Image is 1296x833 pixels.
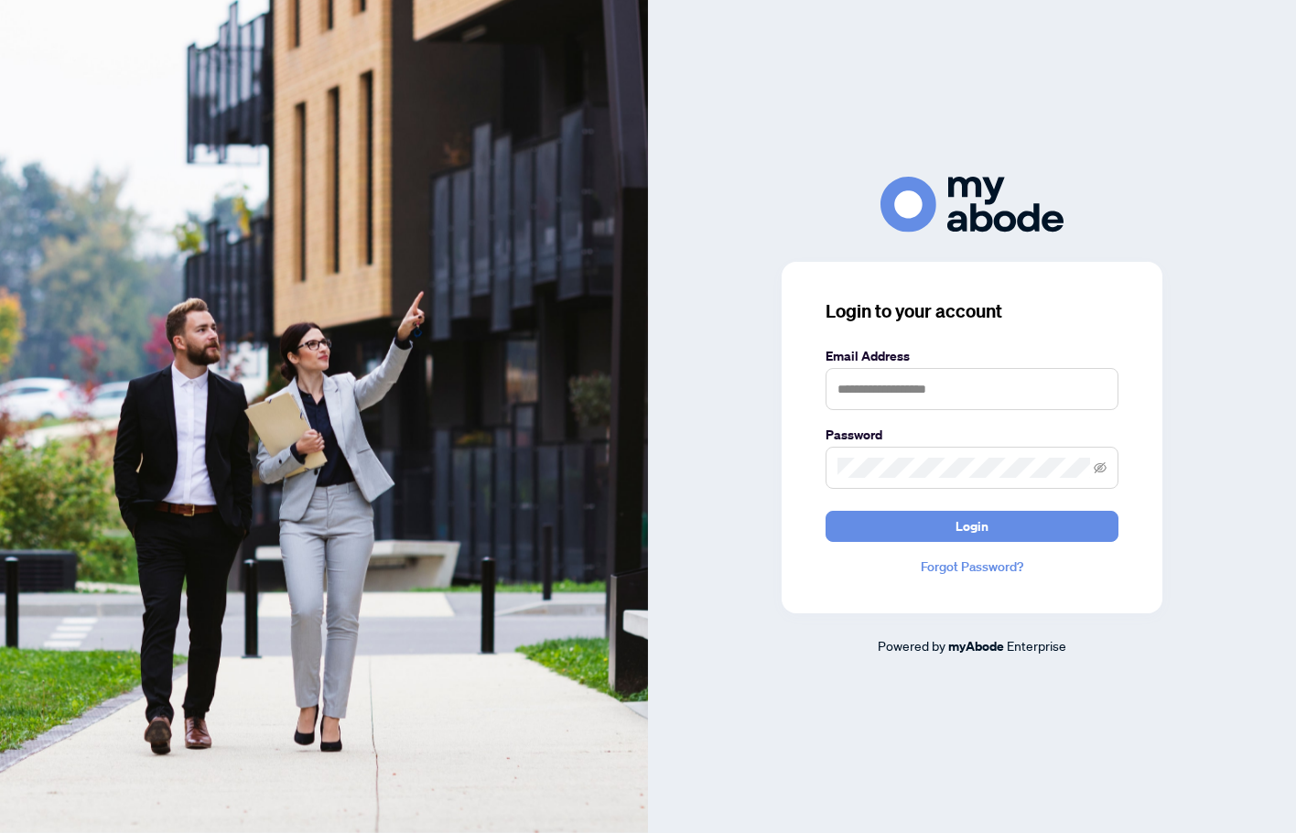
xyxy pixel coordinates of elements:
span: Powered by [878,637,945,654]
label: Email Address [826,346,1118,366]
img: ma-logo [880,177,1064,233]
span: eye-invisible [1094,461,1107,474]
span: Enterprise [1007,637,1066,654]
h3: Login to your account [826,298,1118,324]
a: myAbode [948,636,1004,656]
span: Login [956,512,988,541]
button: Login [826,511,1118,542]
a: Forgot Password? [826,557,1118,577]
label: Password [826,425,1118,445]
